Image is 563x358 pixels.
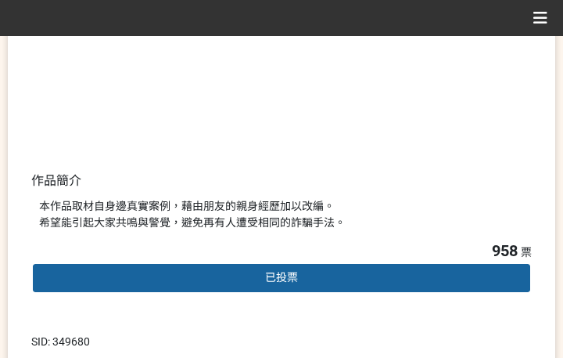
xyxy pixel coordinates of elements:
span: 作品簡介 [31,173,81,188]
div: 本作品取材自身邊真實案例，藉由朋友的親身經歷加以改編。 希望能引起大家共鳴與警覺，避免再有人遭受相同的詐騙手法。 [39,198,524,231]
span: 958 [492,241,518,260]
span: SID: 349680 [31,335,90,348]
span: 已投票 [265,271,298,284]
span: 票 [521,246,532,259]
